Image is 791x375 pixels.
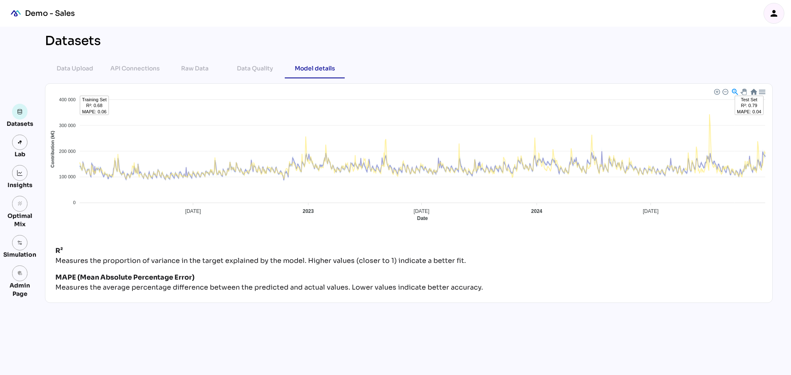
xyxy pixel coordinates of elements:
[741,89,746,94] div: Panning
[55,246,466,256] div: R²
[59,123,76,128] tspan: 300 000
[414,208,430,214] tspan: [DATE]
[7,120,33,128] div: Datasets
[531,208,542,214] tspan: 2024
[73,200,75,205] tspan: 0
[7,181,32,189] div: Insights
[17,270,23,276] i: admin_panel_settings
[181,63,209,73] div: Raw Data
[110,63,160,73] div: API Connections
[758,88,765,95] div: Menu
[55,272,483,282] div: MAPE (Mean Absolute Percentage Error)
[722,88,728,94] div: Zoom Out
[59,97,76,102] tspan: 400 000
[3,250,36,259] div: Simulation
[11,150,29,158] div: Lab
[50,131,55,168] text: Contribution (k€)
[303,208,314,214] tspan: 2023
[17,140,23,145] img: lab.svg
[750,88,757,95] div: Reset Zoom
[59,149,76,154] tspan: 200 000
[17,201,23,207] i: grain
[45,33,101,48] div: Datasets
[295,63,335,73] div: Model details
[25,8,75,18] div: Demo - Sales
[769,8,779,18] i: person
[417,215,428,221] text: Date
[59,174,76,179] tspan: 100 000
[7,4,25,22] div: mediaROI
[731,88,738,95] div: Selection Zoom
[17,109,23,115] img: data.svg
[643,208,659,214] tspan: [DATE]
[57,63,93,73] div: Data Upload
[3,212,36,228] div: Optimal Mix
[55,282,483,292] div: Measures the average percentage difference between the predicted and actual values. Lower values ...
[237,63,273,73] div: Data Quality
[55,256,466,266] div: Measures the proportion of variance in the target explained by the model. Higher values (closer t...
[17,170,23,176] img: graph.svg
[17,240,23,246] img: settings.svg
[714,88,719,94] div: Zoom In
[185,208,201,214] tspan: [DATE]
[3,281,36,298] div: Admin Page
